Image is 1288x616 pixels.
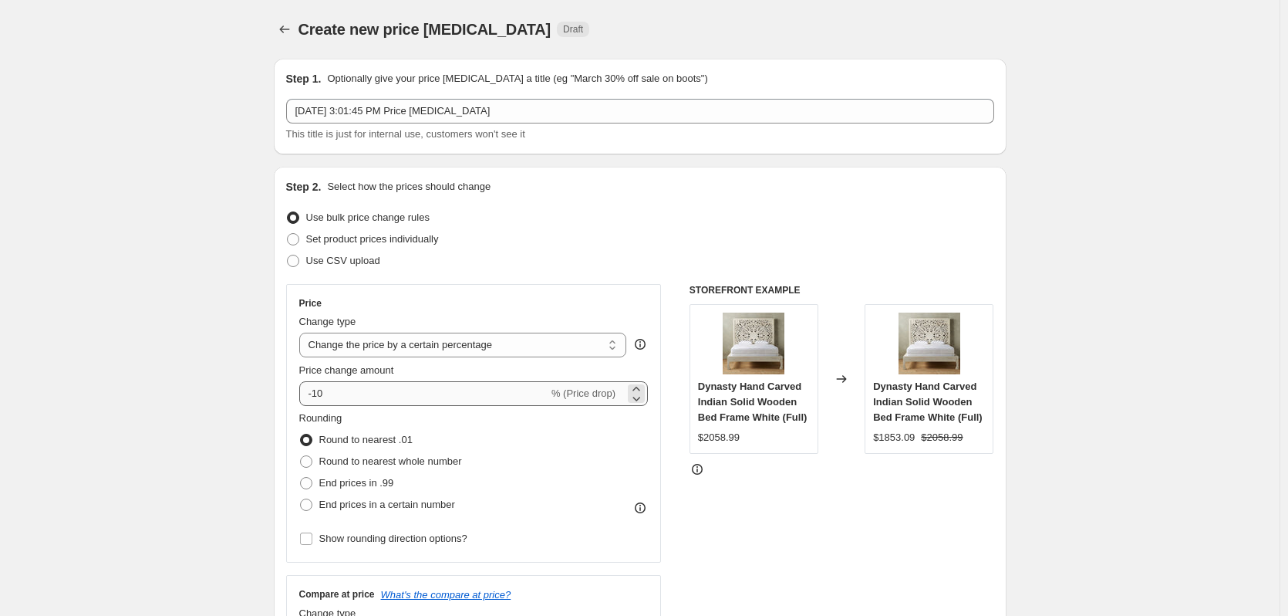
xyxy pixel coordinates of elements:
[299,588,375,601] h3: Compare at price
[723,313,784,374] img: DynastyHandCarvedIndianSolidWoodenBedFrameWhitemain_80x.jpg
[306,233,439,245] span: Set product prices individually
[690,284,994,296] h6: STOREFRONT EXAMPLE
[632,337,648,352] div: help
[327,179,491,195] p: Select how the prices should change
[299,297,322,310] h3: Price
[299,381,548,406] input: -15
[563,23,583,36] span: Draft
[899,313,960,374] img: DynastyHandCarvedIndianSolidWoodenBedFrameWhitemain_80x.jpg
[299,412,342,424] span: Rounding
[698,381,808,423] span: Dynasty Hand Carved Indian Solid Wooden Bed Frame White (Full)
[319,434,413,445] span: Round to nearest .01
[319,455,462,467] span: Round to nearest whole number
[319,477,394,489] span: End prices in .99
[286,179,322,195] h2: Step 2.
[299,364,394,376] span: Price change amount
[319,533,467,544] span: Show rounding direction options?
[274,19,295,40] button: Price change jobs
[286,99,994,124] input: 30% off holiday sale
[873,381,983,423] span: Dynasty Hand Carved Indian Solid Wooden Bed Frame White (Full)
[381,589,511,601] button: What's the compare at price?
[921,430,963,445] strike: $2058.99
[319,499,455,510] span: End prices in a certain number
[306,212,430,223] span: Use bulk price change rules
[286,71,322,86] h2: Step 1.
[698,430,740,445] div: $2058.99
[306,255,380,266] span: Use CSV upload
[873,430,915,445] div: $1853.09
[286,128,525,140] span: This title is just for internal use, customers won't see it
[298,21,551,38] span: Create new price [MEDICAL_DATA]
[551,388,615,399] span: % (Price drop)
[327,71,707,86] p: Optionally give your price [MEDICAL_DATA] a title (eg "March 30% off sale on boots")
[299,316,356,327] span: Change type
